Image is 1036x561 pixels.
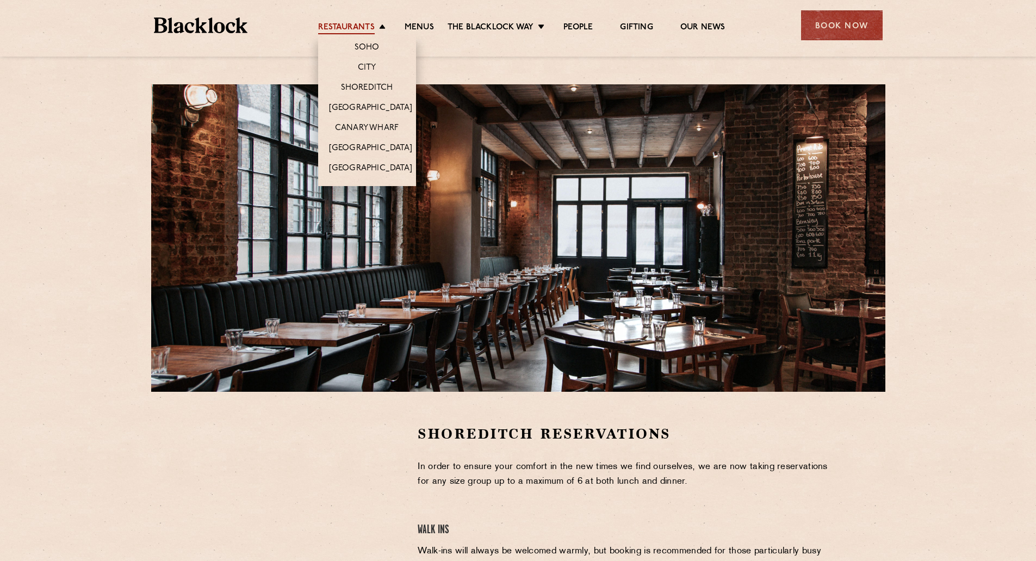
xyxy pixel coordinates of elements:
a: Shoreditch [341,83,393,95]
img: BL_Textured_Logo-footer-cropped.svg [154,17,248,33]
div: Book Now [801,10,883,40]
a: Our News [680,22,725,34]
a: The Blacklock Way [448,22,533,34]
a: City [358,63,376,75]
a: [GEOGRAPHIC_DATA] [329,163,412,175]
a: [GEOGRAPHIC_DATA] [329,103,412,115]
a: Canary Wharf [335,123,399,135]
a: Soho [355,42,380,54]
a: Gifting [620,22,653,34]
a: People [563,22,593,34]
p: In order to ensure your comfort in the new times we find ourselves, we are now taking reservation... [418,460,835,489]
a: Restaurants [318,22,375,34]
h4: Walk Ins [418,523,835,538]
a: Menus [405,22,434,34]
h2: Shoreditch Reservations [418,424,835,443]
a: [GEOGRAPHIC_DATA] [329,143,412,155]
